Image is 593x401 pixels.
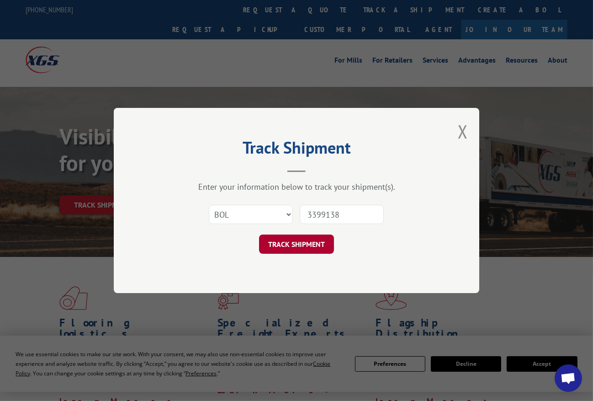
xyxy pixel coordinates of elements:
button: TRACK SHIPMENT [259,235,334,254]
div: Enter your information below to track your shipment(s). [159,182,434,192]
div: Open chat [555,364,582,392]
h2: Track Shipment [159,141,434,159]
input: Number(s) [300,205,384,224]
button: Close modal [458,119,468,144]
